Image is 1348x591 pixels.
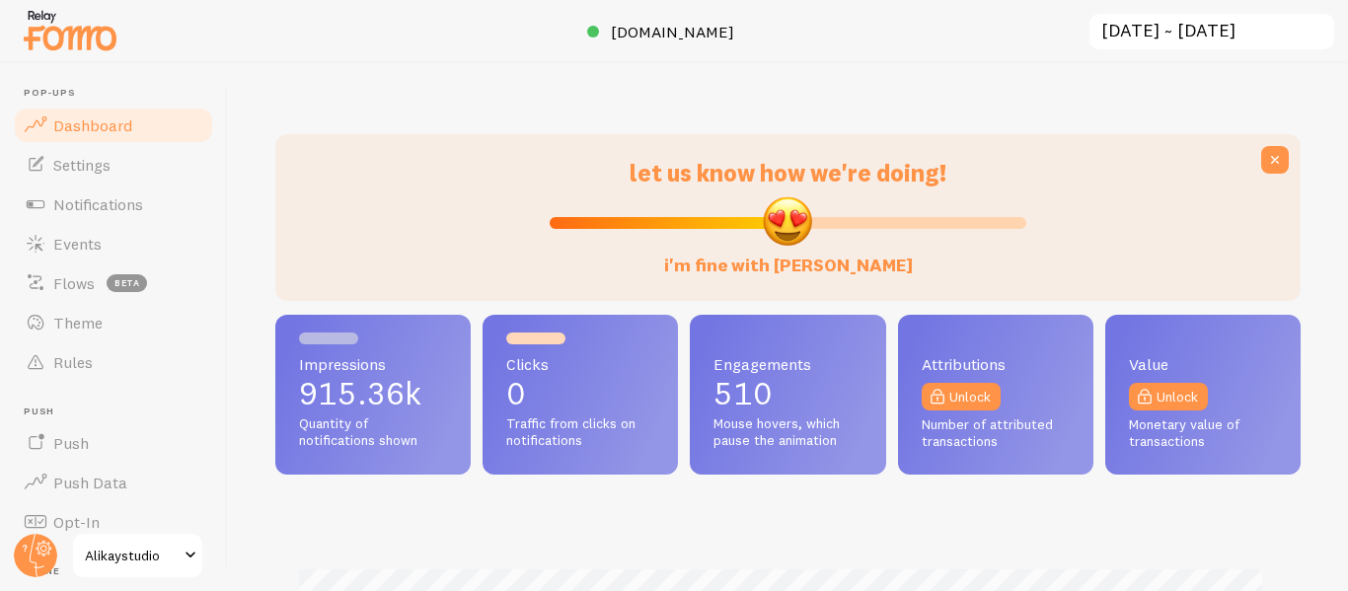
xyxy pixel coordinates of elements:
img: emoji.png [761,194,814,248]
span: Notifications [53,194,143,214]
span: Attributions [922,356,1070,372]
a: Opt-In [12,502,215,542]
span: Traffic from clicks on notifications [506,415,654,450]
span: Events [53,234,102,254]
a: Dashboard [12,106,215,145]
span: Settings [53,155,111,175]
span: Rules [53,352,93,372]
span: Pop-ups [24,87,215,100]
span: Flows [53,273,95,293]
span: Monetary value of transactions [1129,416,1277,451]
p: 915.36k [299,378,447,409]
span: Quantity of notifications shown [299,415,447,450]
span: Impressions [299,356,447,372]
span: let us know how we're doing! [630,158,946,187]
a: Notifications [12,185,215,224]
p: 0 [506,378,654,409]
span: Clicks [506,356,654,372]
a: Unlock [1129,383,1208,410]
a: Unlock [922,383,1001,410]
a: Settings [12,145,215,185]
a: Flows beta [12,263,215,303]
span: Push [24,406,215,418]
span: Mouse hovers, which pause the animation [713,415,861,450]
span: Number of attributed transactions [922,416,1070,451]
span: Value [1129,356,1277,372]
p: 510 [713,378,861,409]
span: beta [107,274,147,292]
a: Events [12,224,215,263]
a: Rules [12,342,215,382]
span: Theme [53,313,103,332]
span: Alikaystudio [85,544,179,567]
a: Push Data [12,463,215,502]
span: Opt-In [53,512,100,532]
a: Alikaystudio [71,532,204,579]
a: Theme [12,303,215,342]
span: Dashboard [53,115,132,135]
img: fomo-relay-logo-orange.svg [21,5,119,55]
a: Push [12,423,215,463]
span: Push Data [53,473,127,492]
span: Push [53,433,89,453]
label: i'm fine with [PERSON_NAME] [664,235,913,277]
span: Engagements [713,356,861,372]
